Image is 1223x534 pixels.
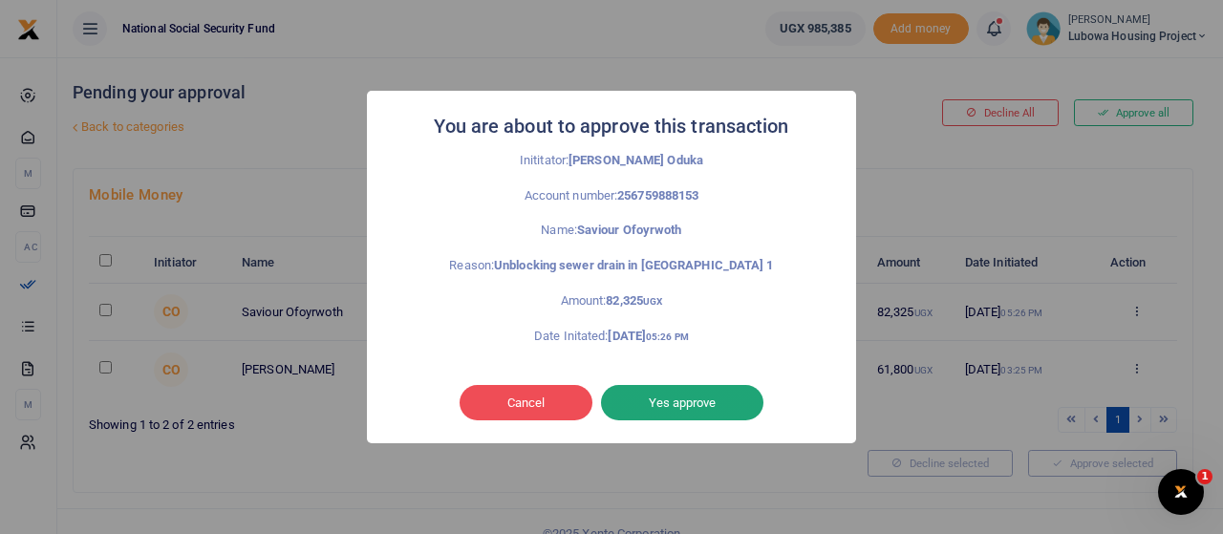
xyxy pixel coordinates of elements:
[643,296,662,307] small: UGX
[1197,469,1212,484] span: 1
[494,258,774,272] strong: Unblocking sewer drain in [GEOGRAPHIC_DATA] 1
[577,223,682,237] strong: Saviour Ofoyrwoth
[569,153,703,167] strong: [PERSON_NAME] Oduka
[1158,469,1204,515] iframe: Intercom live chat
[434,110,788,143] h2: You are about to approve this transaction
[409,186,814,206] p: Account number:
[608,329,688,343] strong: [DATE]
[460,385,592,421] button: Cancel
[409,221,814,241] p: Name:
[409,256,814,276] p: Reason:
[409,291,814,311] p: Amount:
[409,327,814,347] p: Date Initated:
[409,151,814,171] p: Inititator:
[646,331,689,342] small: 05:26 PM
[601,385,763,421] button: Yes approve
[617,188,698,203] strong: 256759888153
[606,293,662,308] strong: 82,325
